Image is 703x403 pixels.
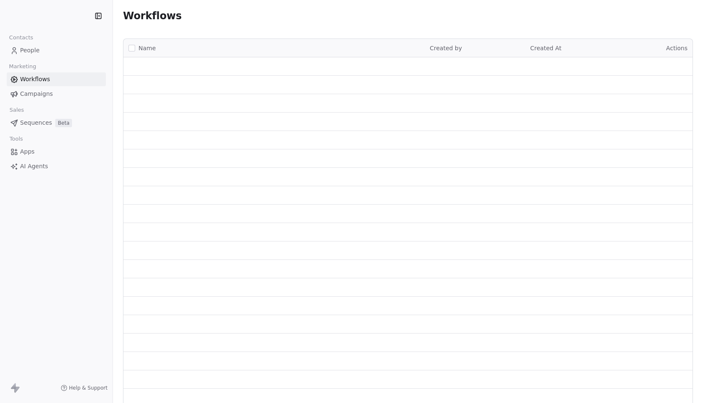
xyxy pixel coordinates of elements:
span: Actions [666,45,688,51]
span: Campaigns [20,90,53,98]
a: Help & Support [61,385,108,391]
span: Name [139,44,156,53]
span: Tools [6,133,26,145]
span: AI Agents [20,162,48,171]
span: People [20,46,40,55]
a: People [7,44,106,57]
span: Created by [430,45,462,51]
span: Workflows [123,10,182,22]
span: Contacts [5,31,37,44]
a: Apps [7,145,106,159]
span: Sales [6,104,28,116]
a: Workflows [7,72,106,86]
span: Marketing [5,60,40,73]
a: AI Agents [7,159,106,173]
span: Workflows [20,75,50,84]
span: Help & Support [69,385,108,391]
a: Campaigns [7,87,106,101]
span: Beta [55,119,72,127]
span: Sequences [20,118,52,127]
span: Created At [530,45,562,51]
a: SequencesBeta [7,116,106,130]
span: Apps [20,147,35,156]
